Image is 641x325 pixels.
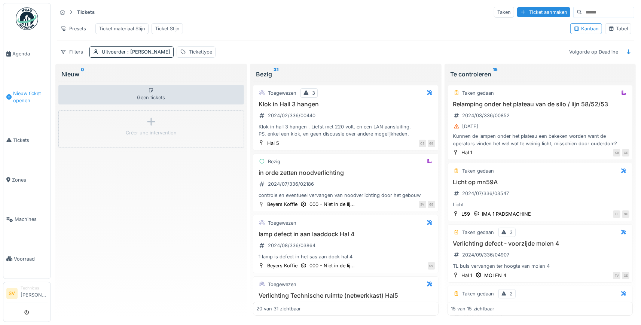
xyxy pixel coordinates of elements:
span: Machines [15,216,48,223]
div: Taken gedaan [463,167,494,174]
div: Taken [494,7,514,18]
div: Hal 5 [267,140,279,147]
div: Taken gedaan [463,89,494,97]
div: Hal 1 [462,272,473,279]
span: Nieuw ticket openen [13,90,48,104]
a: Voorraad [3,239,51,279]
div: L59 [462,210,470,218]
div: Presets [57,23,89,34]
div: Technicus [21,285,48,291]
div: 2024/07/336/02186 [268,180,314,188]
div: TV [613,272,620,279]
h3: Licht op mn59A [451,179,630,186]
div: IMA 1 PADSMACHINE [482,210,531,218]
div: Toegewezen [268,219,296,227]
div: Filters [57,46,86,57]
div: 000 - Niet in de lij... [309,201,355,208]
div: Te controleren [451,70,630,79]
a: Machines [3,200,51,239]
div: Créer une intervention [126,129,177,136]
div: 15 van 15 zichtbaar [451,305,494,312]
div: Ticket materiaal Stijn [99,25,145,32]
div: TL buis vervangen ter hoogte van molen 4 [451,262,630,270]
div: MOLEN 4 [485,272,507,279]
div: KB [613,149,620,157]
div: Bezig [268,158,280,165]
div: SV [419,201,426,208]
div: KV [428,262,435,270]
div: 2024/03/336/00852 [463,112,510,119]
a: Zones [3,160,51,200]
img: Badge_color-CXgf-gQk.svg [16,7,38,30]
div: 20 van 31 zichtbaar [256,305,301,312]
h3: lamp defect in aan laaddock Hal 4 [256,231,435,238]
div: Kunnen de lampen onder het plateau een bekeken worden want de operators vinden het wel wat te wei... [451,133,630,147]
div: GE [622,272,629,279]
div: Licht [451,201,630,208]
div: 3 [510,229,513,236]
h3: Klok in Hall 3 hangen [256,101,435,108]
div: GE [428,140,435,147]
div: Uitvoerder [102,48,170,55]
div: GE [428,201,435,208]
h3: in orde zetten noodverlichting [256,169,435,176]
div: Nieuw [61,70,241,79]
div: GE [622,149,629,157]
div: Tabel [608,25,628,32]
div: Bezig [256,70,436,79]
div: 2 [510,290,513,297]
div: 2024/08/336/03864 [268,242,315,249]
div: Kanban [574,25,599,32]
span: Zones [12,176,48,183]
div: Ticket aanmaken [517,7,570,17]
a: Tickets [3,121,51,160]
div: Ticket Stijn [155,25,180,32]
h3: Verlichting defect - voorzijde molen 4 [451,240,630,247]
h3: Verlichting Technische ruimte (netwerkkast) Hal5 [256,292,435,299]
div: Tickettype [189,48,212,55]
span: Tickets [13,137,48,144]
sup: 0 [81,70,84,79]
div: 3 [312,89,315,97]
div: Klok in hall 3 hangen . Liefst met 220 volt, en een LAN aansluiting. PS. enkel een klok, en geen ... [256,123,435,137]
span: Voorraad [14,255,48,262]
div: 2024/07/336/03547 [463,190,509,197]
div: Beyers Koffie [267,201,297,208]
a: Agenda [3,34,51,74]
a: SV Technicus[PERSON_NAME] [6,285,48,303]
div: 2024/09/336/04907 [463,251,510,258]
div: 1 lamp is defect in het sas aan dock hal 4 [256,253,435,260]
h3: Relamping onder het plateau van de silo / lijn 58/52/53 [451,101,630,108]
div: CS [419,140,426,147]
div: Geen tickets [58,85,244,104]
sup: 15 [493,70,498,79]
div: 2024/02/336/00440 [268,112,315,119]
a: Nieuw ticket openen [3,74,51,121]
strong: Tickets [74,9,98,16]
div: GE [622,210,629,218]
div: LL [613,210,620,218]
div: [DATE] [463,123,479,130]
div: Taken gedaan [463,229,494,236]
sup: 31 [274,70,278,79]
div: Toegewezen [268,89,296,97]
div: Beyers Koffie [267,262,297,269]
span: : [PERSON_NAME] [126,49,170,55]
div: controle en eventueel vervangen van noodverlichting door het gebouw [256,192,435,199]
div: 000 - Niet in de lij... [309,262,355,269]
span: Agenda [12,50,48,57]
div: Volgorde op Deadline [566,46,622,57]
li: [PERSON_NAME] [21,285,48,301]
li: SV [6,288,18,299]
div: Hal 1 [462,149,473,156]
div: Toegewezen [268,281,296,288]
div: Taken gedaan [463,290,494,297]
